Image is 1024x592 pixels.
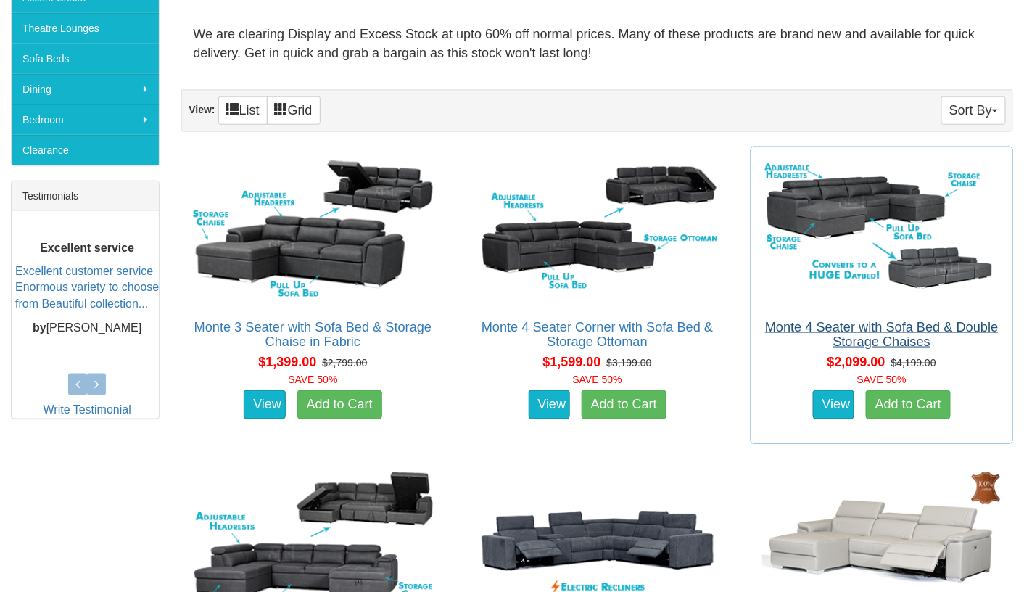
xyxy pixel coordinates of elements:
[573,374,622,385] font: SAVE 50%
[297,390,382,419] a: Add to Cart
[244,390,286,419] a: View
[765,320,999,349] a: Monte 4 Seater with Sofa Bed & Double Storage Chaises
[189,155,436,305] img: Monte 3 Seater with Sofa Bed & Storage Chaise in Fabric
[258,355,316,369] span: $1,399.00
[44,403,131,416] a: Write Testimonial
[12,135,159,165] a: Clearance
[15,321,159,337] p: [PERSON_NAME]
[12,104,159,135] a: Bedroom
[12,181,159,211] div: Testimonials
[189,104,215,115] strong: View:
[322,357,367,369] del: $2,799.00
[857,374,907,385] font: SAVE 50%
[181,14,1013,74] div: We are clearing Display and Excess Stock at upto 60% off normal prices. Many of these products ar...
[218,96,268,125] a: List
[12,44,159,74] a: Sofa Beds
[543,355,601,369] span: $1,599.00
[40,242,134,254] b: Excellent service
[288,374,337,385] font: SAVE 50%
[866,390,951,419] a: Add to Cart
[606,357,651,369] del: $3,199.00
[941,96,1006,125] button: Sort By
[15,265,159,311] a: Excellent customer service Enormous variety to choose from Beautiful collection...
[267,96,321,125] a: Grid
[827,355,885,369] span: $2,099.00
[482,320,713,349] a: Monte 4 Seater Corner with Sofa Bed & Storage Ottoman
[582,390,666,419] a: Add to Cart
[891,357,936,369] del: $4,199.00
[474,155,721,305] img: Monte 4 Seater Corner with Sofa Bed & Storage Ottoman
[529,390,571,419] a: View
[12,74,159,104] a: Dining
[33,322,46,334] b: by
[813,390,855,419] a: View
[194,320,432,349] a: Monte 3 Seater with Sofa Bed & Storage Chaise in Fabric
[12,13,159,44] a: Theatre Lounges
[759,155,1005,305] img: Monte 4 Seater with Sofa Bed & Double Storage Chaises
